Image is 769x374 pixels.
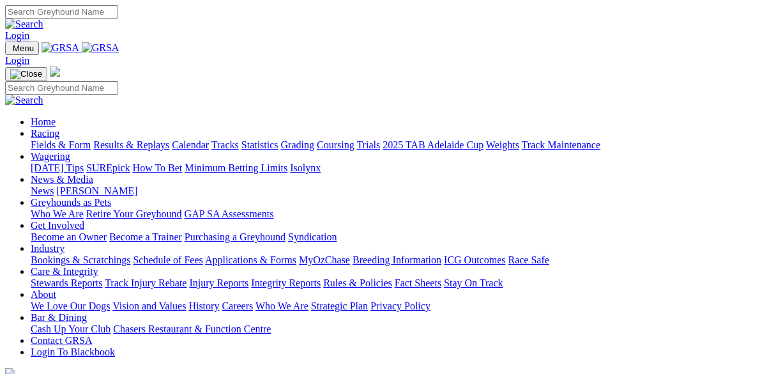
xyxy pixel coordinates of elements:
[185,231,286,242] a: Purchasing a Greyhound
[31,335,92,346] a: Contact GRSA
[185,162,287,173] a: Minimum Betting Limits
[383,139,483,150] a: 2025 TAB Adelaide Cup
[5,81,118,95] input: Search
[353,254,441,265] a: Breeding Information
[31,243,65,254] a: Industry
[56,185,137,196] a: [PERSON_NAME]
[10,69,42,79] img: Close
[31,323,764,335] div: Bar & Dining
[356,139,380,150] a: Trials
[323,277,392,288] a: Rules & Policies
[205,254,296,265] a: Applications & Forms
[241,139,278,150] a: Statistics
[31,185,54,196] a: News
[133,254,202,265] a: Schedule of Fees
[189,277,248,288] a: Injury Reports
[5,95,43,106] img: Search
[31,174,93,185] a: News & Media
[5,55,29,66] a: Login
[31,231,764,243] div: Get Involved
[5,67,47,81] button: Toggle navigation
[31,312,87,323] a: Bar & Dining
[42,42,79,54] img: GRSA
[444,254,505,265] a: ICG Outcomes
[93,139,169,150] a: Results & Replays
[31,116,56,127] a: Home
[50,66,60,77] img: logo-grsa-white.png
[290,162,321,173] a: Isolynx
[288,231,337,242] a: Syndication
[31,139,764,151] div: Racing
[5,42,39,55] button: Toggle navigation
[82,42,119,54] img: GRSA
[444,277,503,288] a: Stay On Track
[486,139,519,150] a: Weights
[255,300,308,311] a: Who We Are
[211,139,239,150] a: Tracks
[31,254,130,265] a: Bookings & Scratchings
[31,323,110,334] a: Cash Up Your Club
[31,162,84,173] a: [DATE] Tips
[86,162,130,173] a: SUREpick
[31,220,84,231] a: Get Involved
[31,277,102,288] a: Stewards Reports
[31,266,98,277] a: Care & Integrity
[31,151,70,162] a: Wagering
[13,43,34,53] span: Menu
[311,300,368,311] a: Strategic Plan
[508,254,549,265] a: Race Safe
[31,300,110,311] a: We Love Our Dogs
[5,5,118,19] input: Search
[31,254,764,266] div: Industry
[222,300,253,311] a: Careers
[5,30,29,41] a: Login
[370,300,430,311] a: Privacy Policy
[395,277,441,288] a: Fact Sheets
[105,277,187,288] a: Track Injury Rebate
[172,139,209,150] a: Calendar
[299,254,350,265] a: MyOzChase
[31,162,764,174] div: Wagering
[31,347,115,357] a: Login To Blackbook
[188,300,219,311] a: History
[113,323,271,334] a: Chasers Restaurant & Function Centre
[31,208,764,220] div: Greyhounds as Pets
[31,185,764,197] div: News & Media
[31,289,56,300] a: About
[317,139,354,150] a: Coursing
[31,231,107,242] a: Become an Owner
[281,139,314,150] a: Grading
[5,19,43,30] img: Search
[86,208,182,219] a: Retire Your Greyhound
[31,300,764,312] div: About
[133,162,183,173] a: How To Bet
[185,208,274,219] a: GAP SA Assessments
[31,128,59,139] a: Racing
[31,139,91,150] a: Fields & Form
[522,139,600,150] a: Track Maintenance
[109,231,182,242] a: Become a Trainer
[112,300,186,311] a: Vision and Values
[251,277,321,288] a: Integrity Reports
[31,208,84,219] a: Who We Are
[31,197,111,208] a: Greyhounds as Pets
[31,277,764,289] div: Care & Integrity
